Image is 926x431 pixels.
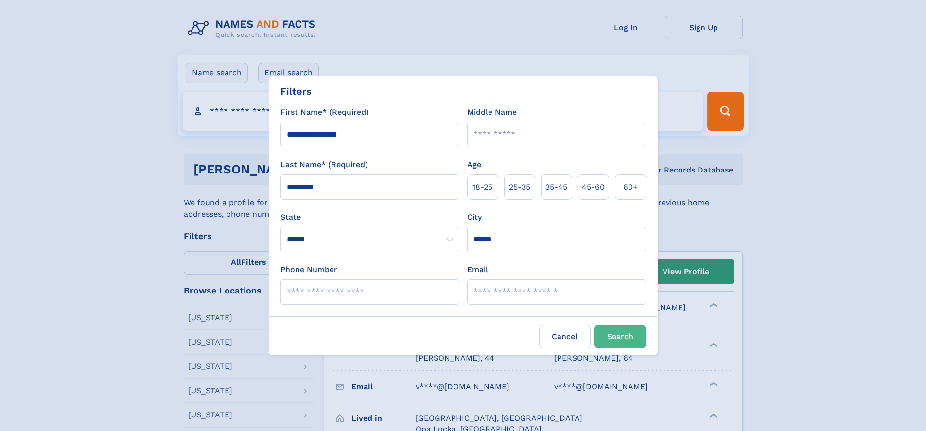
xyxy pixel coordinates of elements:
[623,181,638,193] span: 60+
[545,181,567,193] span: 35‑45
[467,106,517,118] label: Middle Name
[280,159,368,171] label: Last Name* (Required)
[467,159,481,171] label: Age
[594,325,646,348] button: Search
[467,211,482,223] label: City
[280,84,312,99] div: Filters
[280,264,337,276] label: Phone Number
[280,106,369,118] label: First Name* (Required)
[467,264,488,276] label: Email
[280,211,459,223] label: State
[582,181,605,193] span: 45‑60
[472,181,492,193] span: 18‑25
[539,325,591,348] label: Cancel
[509,181,530,193] span: 25‑35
